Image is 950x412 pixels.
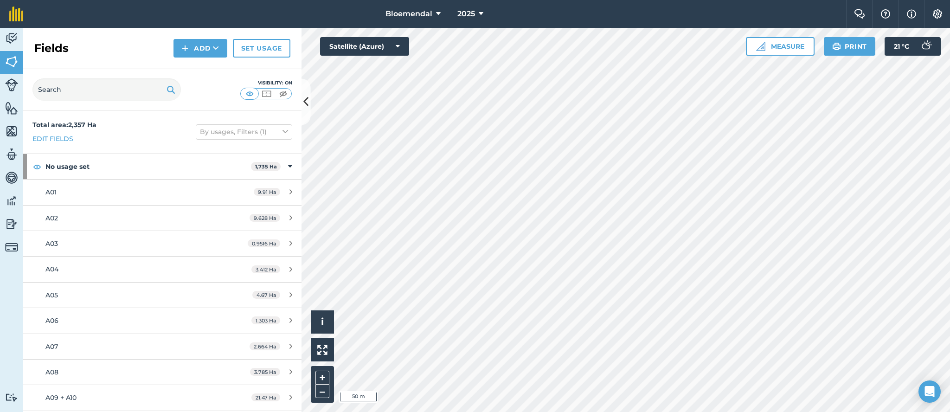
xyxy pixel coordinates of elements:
[32,121,96,129] strong: Total area : 2,357 Ha
[885,37,941,56] button: 21 °C
[261,89,272,98] img: svg+xml;base64,PHN2ZyB4bWxucz0iaHR0cDovL3d3dy53My5vcmcvMjAwMC9zdmciIHdpZHRoPSI1MCIgaGVpZ2h0PSI0MC...
[5,101,18,115] img: svg+xml;base64,PHN2ZyB4bWxucz0iaHR0cDovL3d3dy53My5vcmcvMjAwMC9zdmciIHdpZHRoPSI1NiIgaGVpZ2h0PSI2MC...
[23,283,302,308] a: A054.67 Ha
[33,161,41,172] img: svg+xml;base64,PHN2ZyB4bWxucz0iaHR0cDovL3d3dy53My5vcmcvMjAwMC9zdmciIHdpZHRoPSIxOCIgaGVpZ2h0PSIyNC...
[23,308,302,333] a: A061.303 Ha
[917,37,935,56] img: svg+xml;base64,PD94bWwgdmVyc2lvbj0iMS4wIiBlbmNvZGluZz0idXRmLTgiPz4KPCEtLSBHZW5lcmF0b3I6IEFkb2JlIE...
[746,37,815,56] button: Measure
[45,154,251,179] strong: No usage set
[320,37,409,56] button: Satellite (Azure)
[5,55,18,69] img: svg+xml;base64,PHN2ZyB4bWxucz0iaHR0cDovL3d3dy53My5vcmcvMjAwMC9zdmciIHdpZHRoPSI1NiIgaGVpZ2h0PSI2MC...
[23,334,302,359] a: A072.664 Ha
[894,37,909,56] span: 21 ° C
[167,84,175,95] img: svg+xml;base64,PHN2ZyB4bWxucz0iaHR0cDovL3d3dy53My5vcmcvMjAwMC9zdmciIHdpZHRoPSIxOSIgaGVpZ2h0PSIyNC...
[182,43,188,54] img: svg+xml;base64,PHN2ZyB4bWxucz0iaHR0cDovL3d3dy53My5vcmcvMjAwMC9zdmciIHdpZHRoPSIxNCIgaGVpZ2h0PSIyNC...
[23,385,302,410] a: A09 + A1021.47 Ha
[907,8,916,19] img: svg+xml;base64,PHN2ZyB4bWxucz0iaHR0cDovL3d3dy53My5vcmcvMjAwMC9zdmciIHdpZHRoPSIxNyIgaGVpZ2h0PSIxNy...
[315,371,329,385] button: +
[45,393,77,402] span: A09 + A10
[244,89,256,98] img: svg+xml;base64,PHN2ZyB4bWxucz0iaHR0cDovL3d3dy53My5vcmcvMjAwMC9zdmciIHdpZHRoPSI1MCIgaGVpZ2h0PSI0MC...
[248,239,280,247] span: 0.9516 Ha
[45,342,58,351] span: A07
[250,214,280,222] span: 9.628 Ha
[321,316,324,328] span: i
[45,214,58,222] span: A02
[756,42,765,51] img: Ruler icon
[5,217,18,231] img: svg+xml;base64,PD94bWwgdmVyc2lvbj0iMS4wIiBlbmNvZGluZz0idXRmLTgiPz4KPCEtLSBHZW5lcmF0b3I6IEFkb2JlIE...
[23,180,302,205] a: A019.91 Ha
[255,163,277,170] strong: 1,735 Ha
[9,6,23,21] img: fieldmargin Logo
[5,393,18,402] img: svg+xml;base64,PD94bWwgdmVyc2lvbj0iMS4wIiBlbmNvZGluZz0idXRmLTgiPz4KPCEtLSBHZW5lcmF0b3I6IEFkb2JlIE...
[32,134,73,144] a: Edit fields
[251,316,280,324] span: 1.303 Ha
[23,206,302,231] a: A029.628 Ha
[311,310,334,334] button: i
[23,231,302,256] a: A030.9516 Ha
[5,194,18,208] img: svg+xml;base64,PD94bWwgdmVyc2lvbj0iMS4wIiBlbmNvZGluZz0idXRmLTgiPz4KPCEtLSBHZW5lcmF0b3I6IEFkb2JlIE...
[932,9,943,19] img: A cog icon
[277,89,289,98] img: svg+xml;base64,PHN2ZyB4bWxucz0iaHR0cDovL3d3dy53My5vcmcvMjAwMC9zdmciIHdpZHRoPSI1MCIgaGVpZ2h0PSI0MC...
[385,8,432,19] span: Bloemendal
[854,9,865,19] img: Two speech bubbles overlapping with the left bubble in the forefront
[45,368,58,376] span: A08
[5,78,18,91] img: svg+xml;base64,PD94bWwgdmVyc2lvbj0iMS4wIiBlbmNvZGluZz0idXRmLTgiPz4KPCEtLSBHZW5lcmF0b3I6IEFkb2JlIE...
[240,79,292,87] div: Visibility: On
[252,291,280,299] span: 4.67 Ha
[251,393,280,401] span: 21.47 Ha
[880,9,891,19] img: A question mark icon
[23,360,302,385] a: A083.785 Ha
[250,368,280,376] span: 3.785 Ha
[45,316,58,325] span: A06
[32,78,181,101] input: Search
[45,265,58,273] span: A04
[45,239,58,248] span: A03
[254,188,280,196] span: 9.91 Ha
[34,41,69,56] h2: Fields
[233,39,290,58] a: Set usage
[173,39,227,58] button: Add
[832,41,841,52] img: svg+xml;base64,PHN2ZyB4bWxucz0iaHR0cDovL3d3dy53My5vcmcvMjAwMC9zdmciIHdpZHRoPSIxOSIgaGVpZ2h0PSIyNC...
[315,385,329,398] button: –
[45,188,57,196] span: A01
[5,241,18,254] img: svg+xml;base64,PD94bWwgdmVyc2lvbj0iMS4wIiBlbmNvZGluZz0idXRmLTgiPz4KPCEtLSBHZW5lcmF0b3I6IEFkb2JlIE...
[23,257,302,282] a: A043.412 Ha
[5,148,18,161] img: svg+xml;base64,PD94bWwgdmVyc2lvbj0iMS4wIiBlbmNvZGluZz0idXRmLTgiPz4KPCEtLSBHZW5lcmF0b3I6IEFkb2JlIE...
[250,342,280,350] span: 2.664 Ha
[45,291,58,299] span: A05
[196,124,292,139] button: By usages, Filters (1)
[457,8,475,19] span: 2025
[251,265,280,273] span: 3.412 Ha
[5,124,18,138] img: svg+xml;base64,PHN2ZyB4bWxucz0iaHR0cDovL3d3dy53My5vcmcvMjAwMC9zdmciIHdpZHRoPSI1NiIgaGVpZ2h0PSI2MC...
[5,32,18,45] img: svg+xml;base64,PD94bWwgdmVyc2lvbj0iMS4wIiBlbmNvZGluZz0idXRmLTgiPz4KPCEtLSBHZW5lcmF0b3I6IEFkb2JlIE...
[918,380,941,403] div: Open Intercom Messenger
[317,345,327,355] img: Four arrows, one pointing top left, one top right, one bottom right and the last bottom left
[824,37,876,56] button: Print
[23,154,302,179] div: No usage set1,735 Ha
[5,171,18,185] img: svg+xml;base64,PD94bWwgdmVyc2lvbj0iMS4wIiBlbmNvZGluZz0idXRmLTgiPz4KPCEtLSBHZW5lcmF0b3I6IEFkb2JlIE...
